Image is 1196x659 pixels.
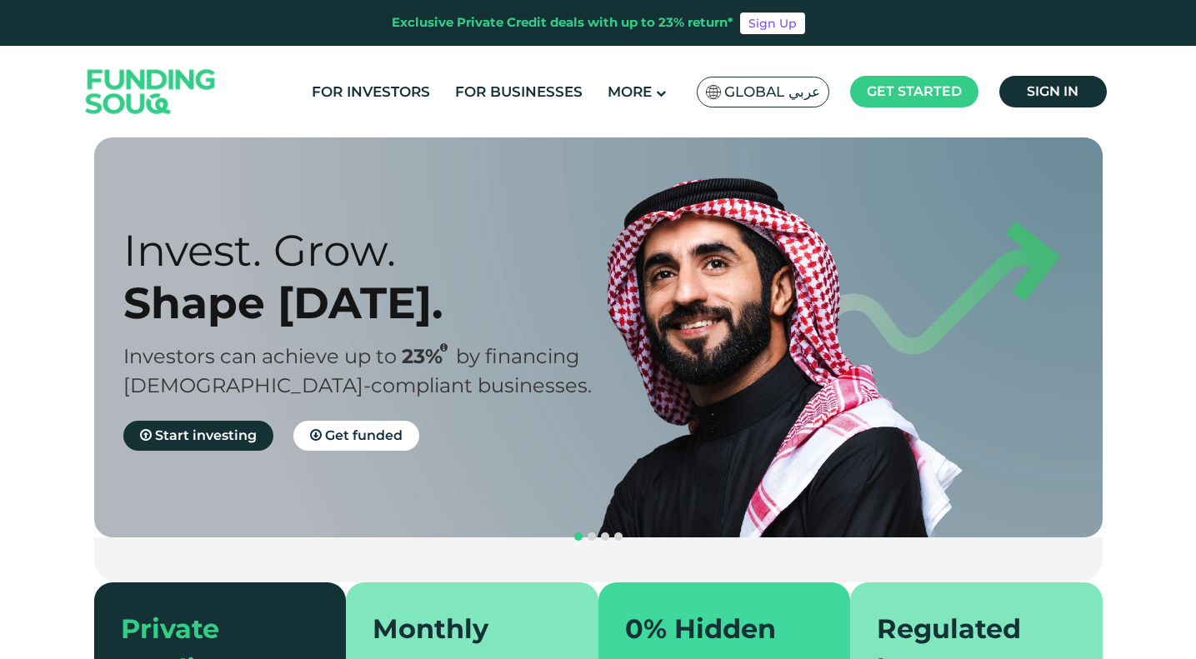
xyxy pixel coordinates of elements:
[123,344,397,368] span: Investors can achieve up to
[598,530,612,543] button: navigation
[740,12,805,34] a: Sign Up
[123,421,273,451] a: Start investing
[724,82,820,102] span: Global عربي
[440,343,448,352] i: 23% IRR (expected) ~ 15% Net yield (expected)
[392,13,733,32] div: Exclusive Private Credit deals with up to 23% return*
[867,83,962,99] span: Get started
[999,76,1107,107] a: Sign in
[308,78,434,106] a: For Investors
[69,50,233,134] img: Logo
[155,427,257,443] span: Start investing
[451,78,587,106] a: For Businesses
[612,530,625,543] button: navigation
[123,277,628,329] div: Shape [DATE].
[585,530,598,543] button: navigation
[1027,83,1078,99] span: Sign in
[706,85,721,99] img: SA Flag
[402,344,456,368] span: 23%
[608,83,652,100] span: More
[293,421,419,451] a: Get funded
[123,224,628,277] div: Invest. Grow.
[325,427,403,443] span: Get funded
[572,530,585,543] button: navigation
